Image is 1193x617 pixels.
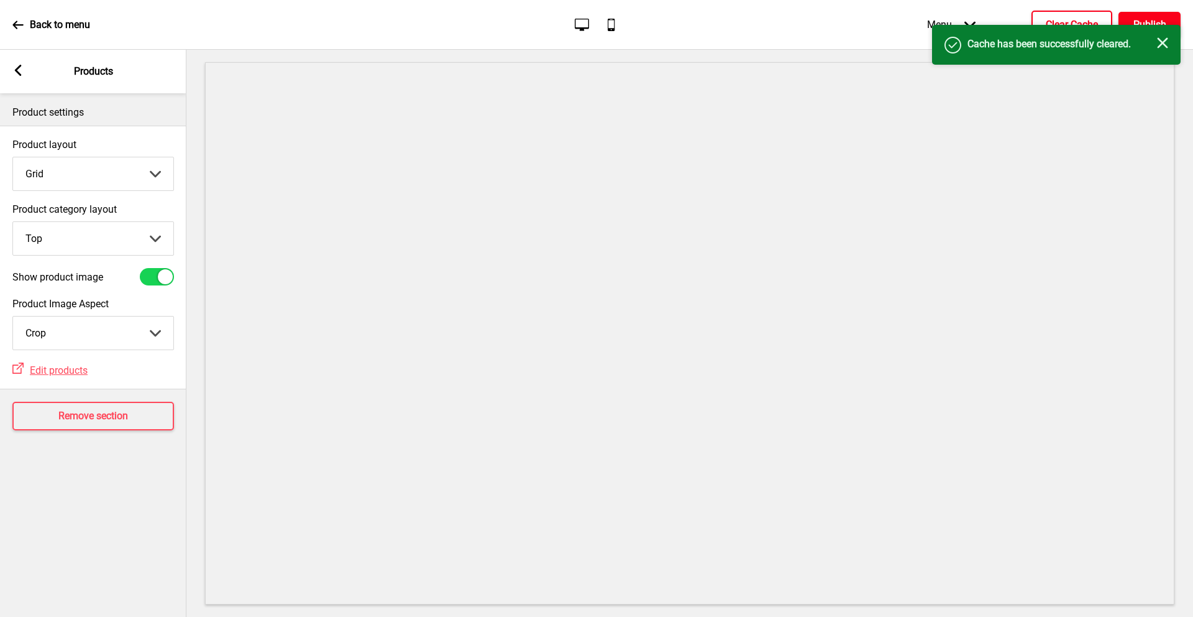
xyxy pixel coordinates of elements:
button: Clear Cache [1031,11,1112,39]
label: Product Image Aspect [12,298,174,310]
p: Products [74,65,113,78]
p: Back to menu [30,18,90,32]
h4: Clear Cache [1046,18,1098,32]
button: Publish [1118,12,1181,38]
h4: Publish [1133,18,1166,32]
label: Show product image [12,271,103,283]
h4: Remove section [58,409,128,423]
button: Remove section [12,402,174,430]
label: Product layout [12,139,174,151]
h4: Cache has been successfully cleared. [967,37,1157,51]
div: Menu [915,6,988,43]
label: Product category layout [12,203,174,215]
a: Back to menu [12,8,90,42]
span: Edit products [30,364,88,376]
p: Product settings [12,106,174,119]
a: Edit products [24,364,88,376]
